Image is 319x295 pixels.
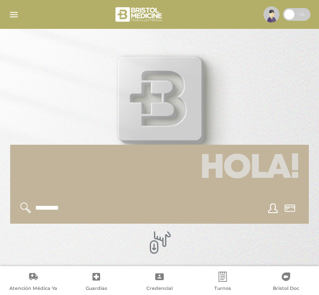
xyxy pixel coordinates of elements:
span: Guardias [86,285,107,293]
a: Atención Médica Ya [2,272,65,293]
img: bristol-medicine-blanco.png [114,4,165,25]
a: Turnos [191,272,254,293]
a: Credencial [128,272,191,293]
span: Bristol Doc [273,285,299,293]
a: Guardias [65,272,128,293]
span: Credencial [146,285,173,293]
h1: Hola! [10,145,309,192]
a: Bristol Doc [254,272,317,293]
span: Turnos [214,285,231,293]
span: Atención Médica Ya [9,285,57,293]
img: profile-placeholder.svg [263,6,280,22]
img: Cober_menu-lines-white.svg [8,9,19,20]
